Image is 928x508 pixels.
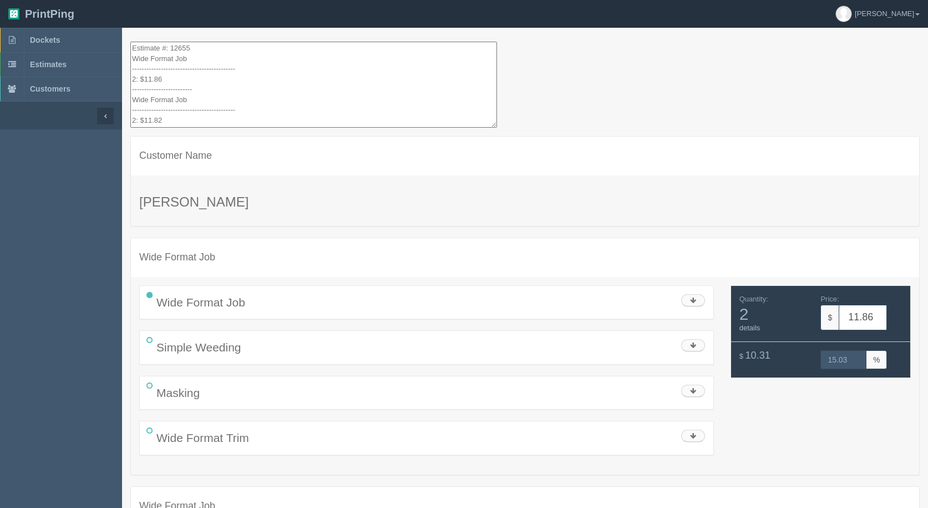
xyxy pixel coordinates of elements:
[30,36,60,44] span: Dockets
[739,324,760,332] a: details
[139,252,911,263] h4: Wide Format Job
[30,84,70,93] span: Customers
[739,352,743,360] span: $
[820,295,839,303] span: Price:
[820,305,839,330] span: $
[139,150,911,162] h4: Customer Name
[130,42,497,128] textarea: Estimate #: 12655 Wide Format Job ------------------------------------------- 2: $11.86 ---------...
[739,295,768,303] span: Quantity:
[746,350,770,361] span: 10.31
[836,6,851,22] img: avatar_default-7531ab5dedf162e01f1e0bb0964e6a185e93c5c22dfe317fb01d7f8cd2b1632c.jpg
[30,60,67,69] span: Estimates
[8,8,19,19] img: logo-3e63b451c926e2ac314895c53de4908e5d424f24456219fb08d385ab2e579770.png
[156,341,241,354] span: Simple Weeding
[156,296,245,309] span: Wide Format Job
[156,386,200,399] span: Masking
[156,431,249,444] span: Wide Format Trim
[139,195,911,209] h3: [PERSON_NAME]
[739,305,813,323] span: 2
[866,350,887,369] span: %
